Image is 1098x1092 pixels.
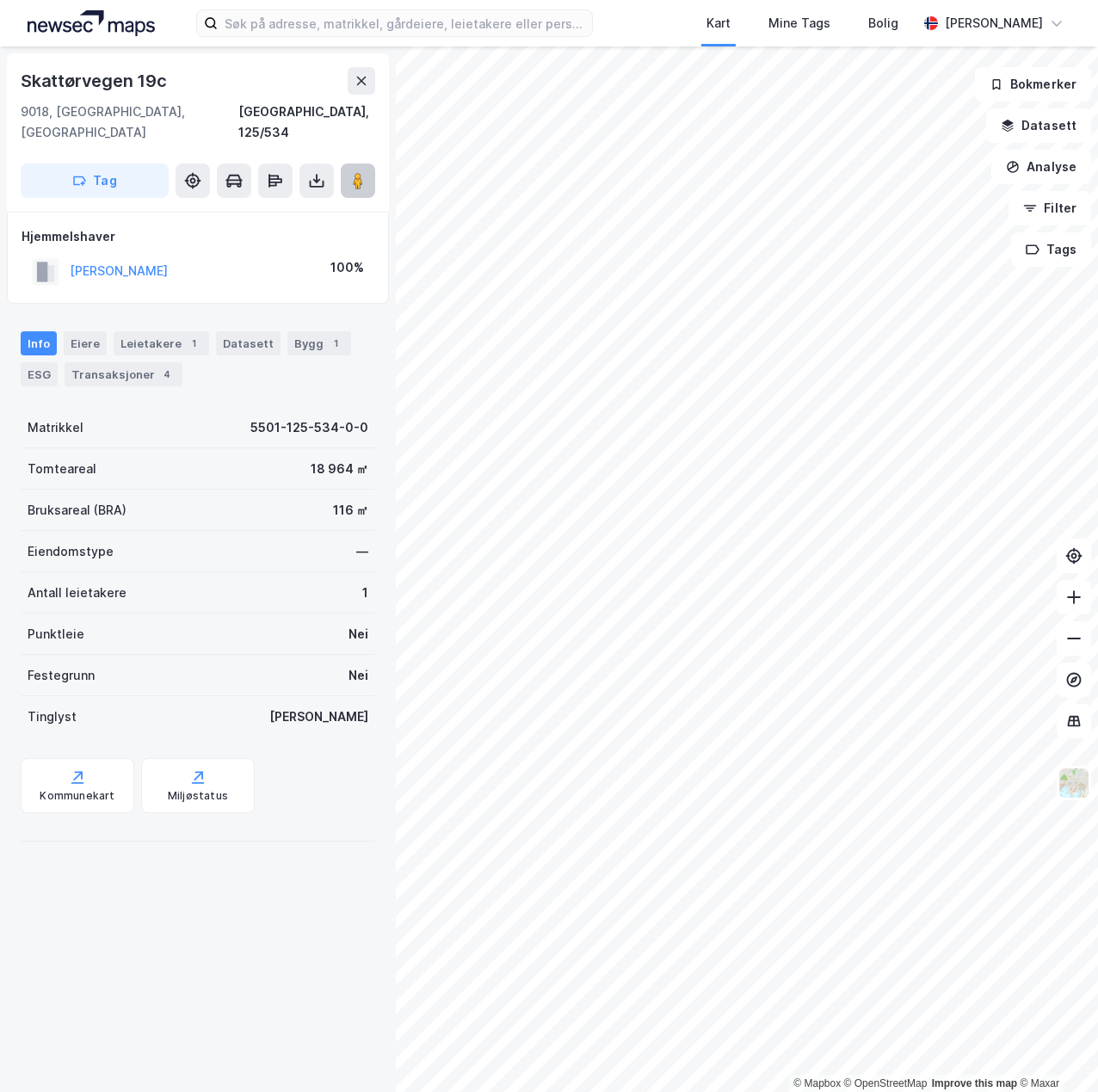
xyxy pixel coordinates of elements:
[311,459,368,479] div: 18 964 ㎡
[28,624,84,645] div: Punktleie
[28,417,83,438] div: Matrikkel
[21,331,57,355] div: Info
[1012,1009,1098,1092] div: Kontrollprogram for chat
[64,331,107,355] div: Eiere
[868,13,898,34] div: Bolig
[28,459,96,479] div: Tomteareal
[1011,232,1091,267] button: Tags
[28,706,77,727] div: Tinglyst
[330,257,364,278] div: 100%
[65,362,182,386] div: Transaksjoner
[40,789,114,803] div: Kommunekart
[21,67,170,95] div: Skattørvegen 19c
[706,13,731,34] div: Kart
[168,789,228,803] div: Miljøstatus
[333,500,368,521] div: 116 ㎡
[362,583,368,603] div: 1
[793,1077,841,1089] a: Mapbox
[250,417,368,438] div: 5501-125-534-0-0
[218,10,592,36] input: Søk på adresse, matrikkel, gårdeiere, leietakere eller personer
[28,10,155,36] img: logo.a4113a55bc3d86da70a041830d287a7e.svg
[21,163,169,198] button: Tag
[1012,1009,1098,1092] iframe: Chat Widget
[28,541,114,562] div: Eiendomstype
[327,335,344,352] div: 1
[349,624,368,645] div: Nei
[269,706,368,727] div: [PERSON_NAME]
[975,67,1091,102] button: Bokmerker
[238,102,375,143] div: [GEOGRAPHIC_DATA], 125/534
[21,102,238,143] div: 9018, [GEOGRAPHIC_DATA], [GEOGRAPHIC_DATA]
[216,331,281,355] div: Datasett
[28,500,126,521] div: Bruksareal (BRA)
[287,331,351,355] div: Bygg
[28,665,95,686] div: Festegrunn
[1009,191,1091,225] button: Filter
[21,362,58,386] div: ESG
[991,150,1091,184] button: Analyse
[28,583,126,603] div: Antall leietakere
[185,335,202,352] div: 1
[768,13,830,34] div: Mine Tags
[945,13,1043,34] div: [PERSON_NAME]
[356,541,368,562] div: —
[986,108,1091,143] button: Datasett
[114,331,209,355] div: Leietakere
[844,1077,928,1089] a: OpenStreetMap
[932,1077,1017,1089] a: Improve this map
[1058,767,1090,799] img: Z
[158,366,176,383] div: 4
[22,226,374,247] div: Hjemmelshaver
[349,665,368,686] div: Nei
